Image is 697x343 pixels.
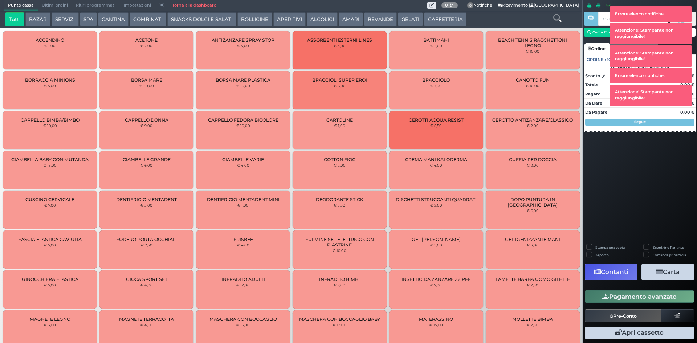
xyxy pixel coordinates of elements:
[299,317,380,322] span: MASCHERA CON BOCCAGLIO BABY
[334,283,345,287] small: € 7,00
[680,110,694,115] strong: 0,00 €
[236,123,250,128] small: € 10,00
[653,253,686,257] label: Comanda prioritaria
[429,323,443,327] small: € 15,00
[585,290,694,303] button: Pagamento avanzato
[237,203,249,207] small: € 1,00
[527,163,539,167] small: € 2,00
[319,277,360,282] span: INFRADITO BIMBI
[43,163,57,167] small: € 15,00
[610,46,692,67] div: Attenzione! Stampante non raggiungibile!
[526,49,539,53] small: € 10,00
[587,57,606,63] span: Ordine :
[422,77,450,83] span: BRACCIOLO
[139,83,154,88] small: € 20,00
[307,37,372,43] span: ASSORBENTI ESTERNI LINES
[527,208,539,213] small: € 6,00
[324,157,355,162] span: COTTON FIOC
[140,163,152,167] small: € 6,00
[43,123,57,128] small: € 10,00
[467,2,474,9] span: 0
[236,83,250,88] small: € 10,00
[140,283,153,287] small: € 4,00
[98,12,129,27] button: CANTINA
[208,117,278,123] span: CAPPELLO FEDORA BICOLORE
[641,264,694,280] button: Carta
[527,283,538,287] small: € 2,50
[430,83,442,88] small: € 7,00
[512,317,553,322] span: MOLLETTE BIMBA
[221,277,265,282] span: INFRADITO ADULTI
[212,37,274,43] span: ANTIZANZARE SPRAY STOP
[237,44,249,48] small: € 5,00
[409,117,464,123] span: CEROTTI ACQUA RESIST
[140,44,152,48] small: € 2,00
[4,0,38,11] span: Punto cassa
[496,277,570,282] span: LAMETTE BARBA UOMO GILETTE
[116,237,177,242] span: FODERO PORTA OCCHIALI
[527,323,538,327] small: € 2,50
[505,237,560,242] span: GEL IGENIZZANTE MANI
[168,0,220,11] a: Torna alla dashboard
[333,323,346,327] small: € 13,00
[430,243,442,247] small: € 5,00
[18,237,82,242] span: FASCIA ELASTICA CAVIGLIA
[334,203,345,207] small: € 3,50
[610,68,692,83] div: Errore elenco notifiche.
[526,83,539,88] small: € 10,00
[527,243,539,247] small: € 3,00
[120,0,155,11] span: Impostazioni
[126,277,167,282] span: GIOCA SPORT SET
[585,91,600,97] strong: Pagato
[316,197,363,202] span: DEODORANTE STICK
[584,64,696,69] div: Nessun articolo selezionato
[44,203,56,207] small: € 7,00
[595,253,609,257] label: Asporto
[334,163,346,167] small: € 2,00
[585,110,607,115] strong: Da Pagare
[140,203,152,207] small: € 3,00
[36,37,64,43] span: ACCENDINO
[634,119,646,124] strong: Segue
[334,123,345,128] small: € 1,00
[167,12,236,27] button: SNACKS DOLCI E SALATI
[412,237,461,242] span: GEL [PERSON_NAME]
[364,12,397,27] button: BEVANDE
[492,117,573,123] span: CEROTTO ANTIZANZARE/CLASSICO
[585,264,637,280] button: Contanti
[339,12,363,27] button: AMARI
[585,82,598,87] strong: Totale
[584,28,621,37] button: Cerca Cliente
[22,277,78,282] span: GINOCCHIERA ELASTICA
[585,327,694,339] button: Apri cassetto
[334,83,346,88] small: € 6,00
[125,117,168,123] span: CAPPELLO DONNA
[116,197,177,202] span: DENTIFRICIO MENTADENT
[38,0,72,11] span: Ultimi ordini
[509,157,557,162] span: CUFFIA PER DOCCIA
[430,44,442,48] small: € 2,00
[610,23,692,44] div: Attenzione! Stampante non raggiungibile!
[44,44,56,48] small: € 1,00
[430,163,442,167] small: € 4,00
[419,317,453,322] span: MATERASSINO
[25,197,74,202] span: CUSCINO CERVICALE
[527,123,539,128] small: € 2,00
[25,77,75,83] span: BORRACCIA MINIONS
[585,73,600,79] strong: Sconto
[334,44,346,48] small: € 3,00
[610,7,692,21] div: Errore elenco notifiche.
[398,12,423,27] button: GELATI
[424,12,466,27] button: CAFFETTERIA
[131,77,162,83] span: BORSA MARE
[585,309,662,322] button: Pre-Conto
[44,283,56,287] small: € 5,00
[445,3,448,8] b: 0
[236,283,250,287] small: € 12,00
[216,77,270,83] span: BORSA MARE PLASTICA
[44,243,56,247] small: € 5,00
[44,83,56,88] small: € 5,00
[610,85,692,106] div: Attenzione! Stampante non raggiungibile!
[299,237,380,248] span: FULMINE SET ELETTRICO CON PIASTRINE
[207,197,280,202] span: DENTIFRICIO MENTADENT MINI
